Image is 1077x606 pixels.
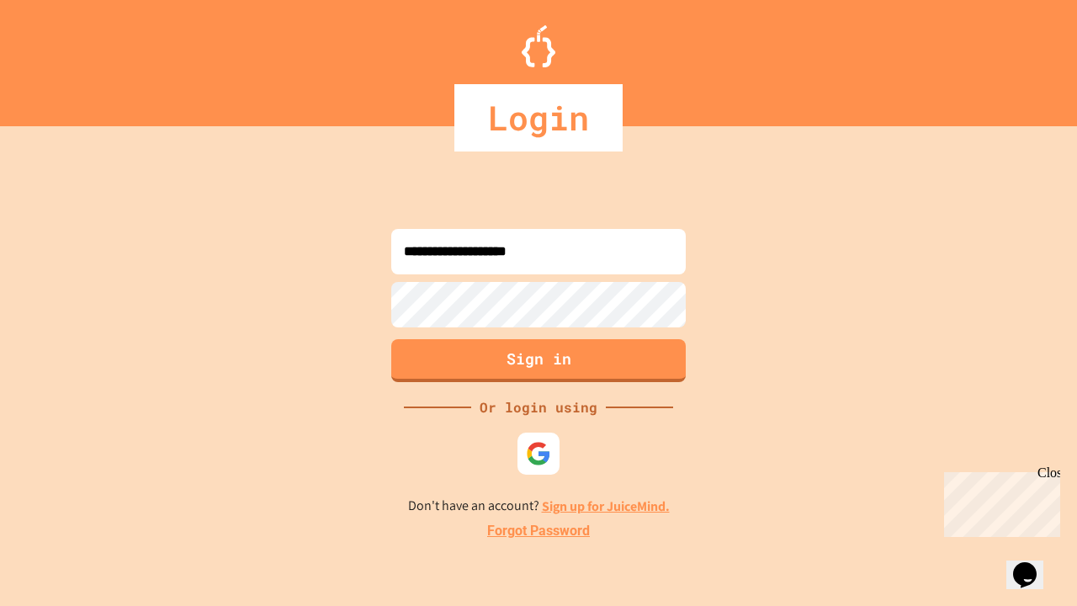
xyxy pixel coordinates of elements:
iframe: chat widget [937,465,1060,537]
div: Chat with us now!Close [7,7,116,107]
img: google-icon.svg [526,441,551,466]
a: Sign up for JuiceMind. [542,497,670,515]
button: Sign in [391,339,686,382]
img: Logo.svg [522,25,555,67]
p: Don't have an account? [408,496,670,517]
div: Or login using [471,397,606,417]
a: Forgot Password [487,521,590,541]
iframe: chat widget [1006,539,1060,589]
div: Login [454,84,623,151]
